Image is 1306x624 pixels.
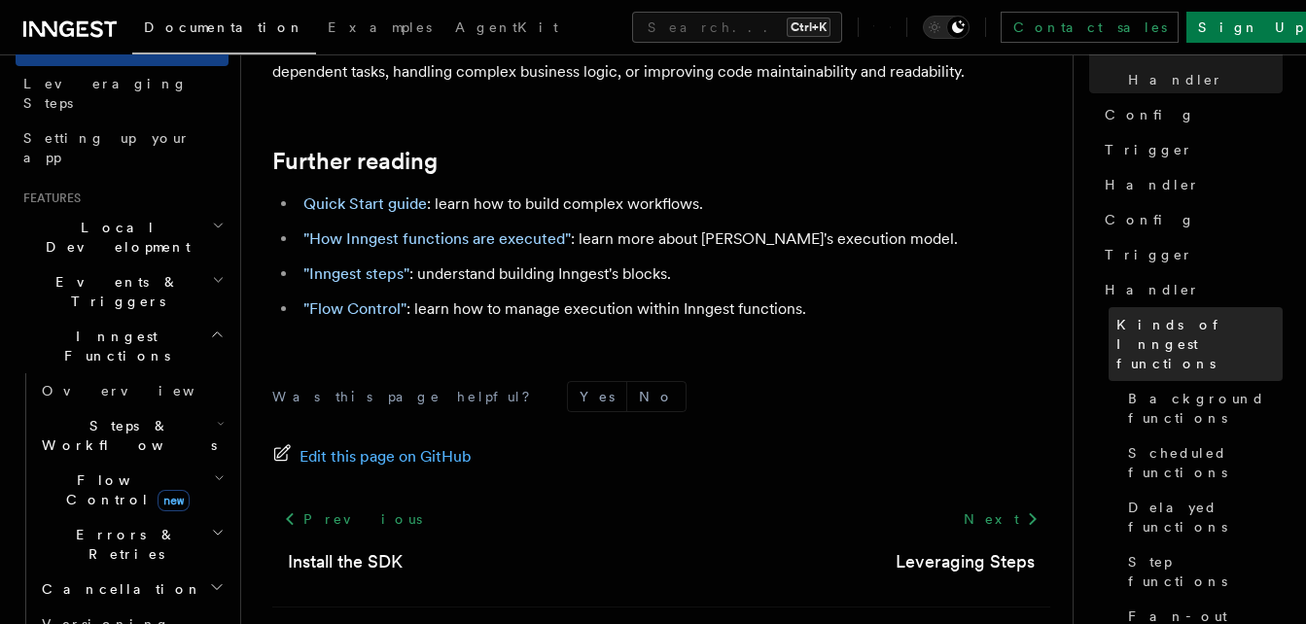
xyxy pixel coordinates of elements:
li: : learn more about [PERSON_NAME]'s execution model. [298,225,1050,253]
a: Edit this page on GitHub [272,443,472,470]
button: Cancellation [34,572,229,607]
span: Errors & Retries [34,525,211,564]
button: Errors & Retries [34,517,229,572]
a: Documentation [132,6,316,54]
a: Scheduled functions [1120,435,1283,490]
span: Flow Control [34,470,214,509]
a: "How Inngest functions are executed" [303,229,571,248]
a: Step functions [1120,544,1283,599]
a: Config [1097,97,1283,132]
a: Overview [34,373,229,408]
a: "Flow Control" [303,299,406,318]
a: "Inngest steps" [303,264,409,283]
a: Leveraging Steps [896,548,1035,575]
span: Features [16,191,81,206]
span: Handler [1105,175,1200,194]
a: Install the SDK [288,548,403,575]
span: new [158,490,190,511]
a: Further reading [272,148,438,175]
a: Handler [1120,62,1283,97]
a: Previous [272,502,433,537]
a: Setting up your app [16,121,229,175]
button: No [627,382,686,411]
span: Overview [42,383,242,399]
button: Inngest Functions [16,319,229,373]
a: Trigger [1097,237,1283,272]
span: Examples [328,19,432,35]
a: Kinds of Inngest functions [1109,307,1283,381]
span: Local Development [16,218,212,257]
span: Trigger [1105,140,1193,159]
span: Trigger [1105,245,1193,264]
span: Steps & Workflows [34,416,217,455]
a: Delayed functions [1120,490,1283,544]
a: Trigger [1097,132,1283,167]
kbd: Ctrl+K [787,17,830,37]
li: : learn how to build complex workflows. [298,191,1050,218]
a: Contact sales [1001,12,1179,43]
button: Steps & Workflows [34,408,229,463]
span: Leveraging Steps [23,76,188,111]
button: Search...Ctrl+K [632,12,842,43]
li: : learn how to manage execution within Inngest functions. [298,295,1050,323]
span: Kinds of Inngest functions [1116,315,1283,373]
button: Toggle dark mode [923,16,970,39]
a: Background functions [1120,381,1283,435]
button: Local Development [16,210,229,264]
span: Scheduled functions [1128,443,1283,482]
span: Cancellation [34,579,202,599]
span: Background functions [1128,389,1283,428]
button: Flow Controlnew [34,463,229,517]
a: Leveraging Steps [16,66,229,121]
button: Events & Triggers [16,264,229,319]
span: Handler [1128,70,1223,89]
span: Config [1105,210,1195,229]
span: Step functions [1128,552,1283,591]
button: Yes [568,382,626,411]
span: Edit this page on GitHub [300,443,472,470]
a: Quick Start guide [303,194,427,213]
span: AgentKit [455,19,558,35]
span: Config [1105,105,1195,124]
span: Events & Triggers [16,272,212,311]
a: Config [1097,202,1283,237]
a: Handler [1097,167,1283,202]
span: Setting up your app [23,130,191,165]
a: AgentKit [443,6,570,52]
a: Examples [316,6,443,52]
p: Was this page helpful? [272,387,544,406]
li: : understand building Inngest's blocks. [298,260,1050,288]
span: Documentation [144,19,304,35]
a: Handler [1097,272,1283,307]
span: Handler [1105,280,1200,299]
span: Delayed functions [1128,498,1283,537]
span: Inngest Functions [16,327,210,365]
a: Next [952,502,1050,537]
